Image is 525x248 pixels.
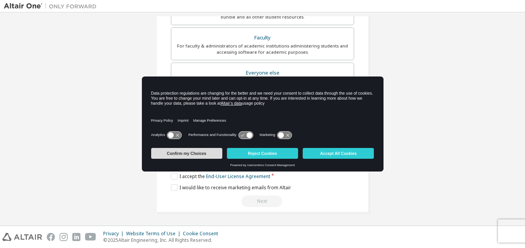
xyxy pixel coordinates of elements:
[72,233,80,241] img: linkedin.svg
[4,2,101,10] img: Altair One
[47,233,55,241] img: facebook.svg
[176,68,349,78] div: Everyone else
[206,173,270,180] a: End-User License Agreement
[60,233,68,241] img: instagram.svg
[171,184,291,191] label: I would like to receive marketing emails from Altair
[176,32,349,43] div: Faculty
[85,233,96,241] img: youtube.svg
[171,195,354,207] div: Read and acccept EULA to continue
[171,173,270,180] label: I accept the
[103,237,223,243] p: © 2025 Altair Engineering, Inc. All Rights Reserved.
[126,231,183,237] div: Website Terms of Use
[183,231,223,237] div: Cookie Consent
[103,231,126,237] div: Privacy
[176,43,349,55] div: For faculty & administrators of academic institutions administering students and accessing softwa...
[2,233,42,241] img: altair_logo.svg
